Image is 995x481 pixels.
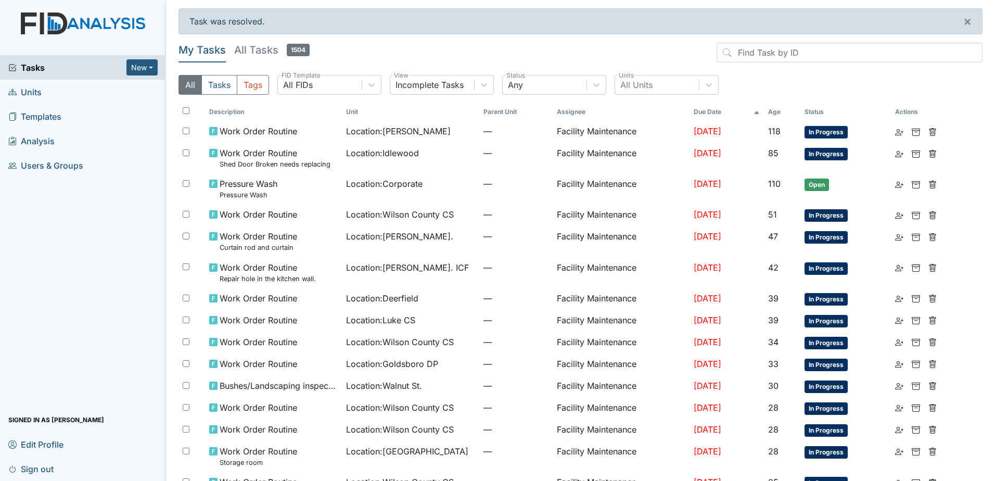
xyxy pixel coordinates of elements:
small: Pressure Wash [220,190,277,200]
a: Archive [912,423,920,436]
span: [DATE] [694,446,721,457]
span: Open [805,179,829,191]
span: In Progress [805,262,848,275]
a: Archive [912,358,920,370]
span: 42 [768,262,779,273]
span: In Progress [805,293,848,306]
td: Facility Maintenance [553,310,690,332]
span: In Progress [805,337,848,349]
td: Facility Maintenance [553,143,690,173]
span: In Progress [805,381,848,393]
span: 39 [768,315,779,325]
button: × [953,9,982,34]
span: [DATE] [694,359,721,369]
span: In Progress [805,402,848,415]
span: Work Order Routine [220,292,297,305]
span: Work Order Routine [220,358,297,370]
a: Archive [912,261,920,274]
td: Facility Maintenance [553,121,690,143]
span: Analysis [8,133,55,149]
span: Templates [8,108,61,124]
th: Toggle SortBy [205,103,342,121]
a: Delete [928,336,937,348]
th: Toggle SortBy [800,103,891,121]
span: 28 [768,402,779,413]
a: Archive [912,178,920,190]
span: Work Order Routine Repair hole in the kitchen wall. [220,261,316,284]
span: — [483,423,548,436]
th: Actions [891,103,943,121]
span: [DATE] [694,315,721,325]
span: [DATE] [694,126,721,136]
td: Facility Maintenance [553,173,690,204]
td: Facility Maintenance [553,257,690,288]
a: Archive [912,314,920,326]
span: In Progress [805,424,848,437]
span: Work Order Routine Curtain rod and curtain [220,230,297,252]
span: — [483,147,548,159]
small: Curtain rod and curtain [220,243,297,252]
span: — [483,358,548,370]
div: All FIDs [283,79,313,91]
a: Delete [928,292,937,305]
button: Tasks [201,75,237,95]
h5: My Tasks [178,43,226,57]
span: Work Order Routine Shed Door Broken needs replacing [220,147,330,169]
span: Location : Wilson County CS [346,401,454,414]
span: [DATE] [694,209,721,220]
td: Facility Maintenance [553,419,690,441]
span: In Progress [805,315,848,327]
span: In Progress [805,209,848,222]
span: Bushes/Landscaping inspection [220,379,338,392]
a: Delete [928,147,937,159]
div: Task was resolved. [178,8,983,34]
a: Delete [928,261,937,274]
td: Facility Maintenance [553,397,690,419]
span: 85 [768,148,779,158]
span: Work Order Routine Storage room [220,445,297,467]
h5: All Tasks [234,43,310,57]
span: [DATE] [694,148,721,158]
td: Facility Maintenance [553,375,690,397]
span: Location : Idlewood [346,147,419,159]
span: In Progress [805,231,848,244]
a: Delete [928,178,937,190]
div: Incomplete Tasks [396,79,464,91]
th: Toggle SortBy [764,103,800,121]
a: Delete [928,379,937,392]
span: Edit Profile [8,436,63,452]
span: — [483,230,548,243]
span: [DATE] [694,293,721,303]
span: 28 [768,446,779,457]
a: Delete [928,358,937,370]
a: Delete [928,401,937,414]
span: Work Order Routine [220,314,297,326]
td: Facility Maintenance [553,353,690,375]
div: Any [508,79,523,91]
span: 33 [768,359,779,369]
a: Tasks [8,61,126,74]
td: Facility Maintenance [553,441,690,472]
a: Delete [928,314,937,326]
span: 110 [768,179,781,189]
a: Archive [912,208,920,221]
span: 118 [768,126,781,136]
span: Location : [PERSON_NAME]. [346,230,453,243]
span: Location : Luke CS [346,314,415,326]
span: 1504 [287,44,310,56]
div: Type filter [178,75,269,95]
span: 30 [768,381,779,391]
a: Delete [928,445,937,458]
span: Work Order Routine [220,423,297,436]
span: Location : [PERSON_NAME]. ICF [346,261,469,274]
span: Work Order Routine [220,336,297,348]
span: Location : Wilson County CS [346,208,454,221]
span: — [483,261,548,274]
small: Storage room [220,458,297,467]
a: Delete [928,208,937,221]
span: [DATE] [694,262,721,273]
span: Location : [GEOGRAPHIC_DATA] [346,445,468,458]
input: Find Task by ID [717,43,983,62]
span: Location : Walnut St. [346,379,422,392]
button: Tags [237,75,269,95]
